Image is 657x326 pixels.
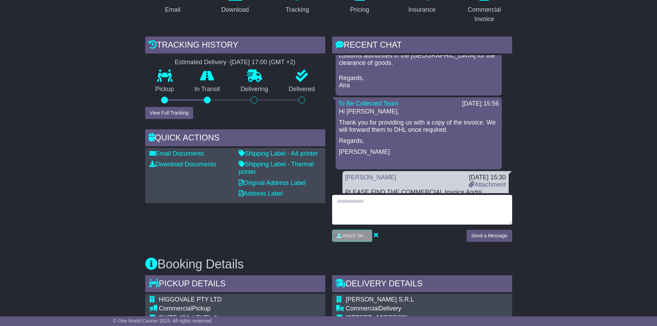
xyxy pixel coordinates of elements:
[346,314,502,322] div: [STREET_ADDRESS]
[345,189,506,196] div: PLEASE FIND THE COMMERCIAL Invoice Andrii
[469,174,506,181] div: [DATE] 15:30
[145,37,325,55] div: Tracking history
[149,161,216,168] a: Download Documents
[345,174,396,181] a: [PERSON_NAME]
[339,119,498,134] p: Thank you for providing us with a copy of the invoice. We will forward them to DHL once required.
[332,275,512,294] div: Delivery Details
[184,86,230,93] p: In Transit
[239,190,283,197] a: Address Label
[113,318,213,324] span: © One World Courier 2025. All rights reserved.
[145,275,325,294] div: Pickup Details
[159,296,222,303] span: HIGGOVALE PTY LTD
[159,305,315,313] div: Pickup
[221,5,249,14] div: Download
[149,150,204,157] a: Email Documents
[286,5,309,14] div: Tracking
[145,59,325,66] div: Estimated Delivery -
[145,107,193,119] button: View Full Tracking
[145,257,512,271] h3: Booking Details
[461,5,508,24] div: Commercial Invoice
[159,305,192,312] span: Commercial
[350,5,369,14] div: Pricing
[346,296,414,303] span: [PERSON_NAME] S.R.L
[239,161,314,175] a: Shipping Label - Thermal printer
[469,181,506,188] a: Attachment
[230,86,279,93] p: Delivering
[145,86,185,93] p: Pickup
[346,305,502,313] div: Delivery
[339,108,498,116] p: Hi [PERSON_NAME],
[467,230,512,242] button: Send a Message
[159,314,315,322] div: SUITE 404, LEVEL 4
[338,100,399,107] a: To Be Collected Team
[145,129,325,148] div: Quick Actions
[165,5,180,14] div: Email
[339,148,498,156] p: [PERSON_NAME]
[332,37,512,55] div: RECENT CHAT
[239,150,318,157] a: Shipping Label - A4 printer
[278,86,325,93] p: Delivered
[408,5,436,14] div: Insurance
[346,305,379,312] span: Commercial
[462,100,499,108] div: [DATE] 15:56
[239,179,306,186] a: Original Address Label
[339,137,498,145] p: Regards,
[230,59,296,66] div: [DATE] 17:00 (GMT +2)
